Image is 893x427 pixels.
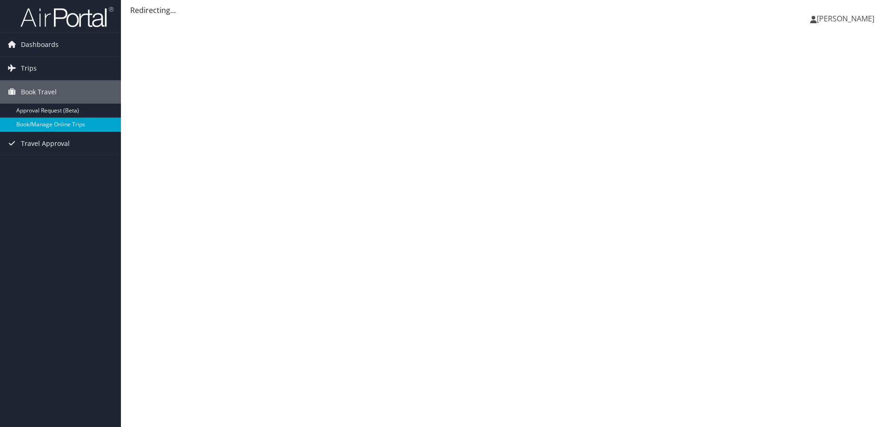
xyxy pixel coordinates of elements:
[817,13,874,24] span: [PERSON_NAME]
[130,5,884,16] div: Redirecting...
[21,33,59,56] span: Dashboards
[21,57,37,80] span: Trips
[20,6,113,28] img: airportal-logo.png
[21,132,70,155] span: Travel Approval
[810,5,884,33] a: [PERSON_NAME]
[21,80,57,104] span: Book Travel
